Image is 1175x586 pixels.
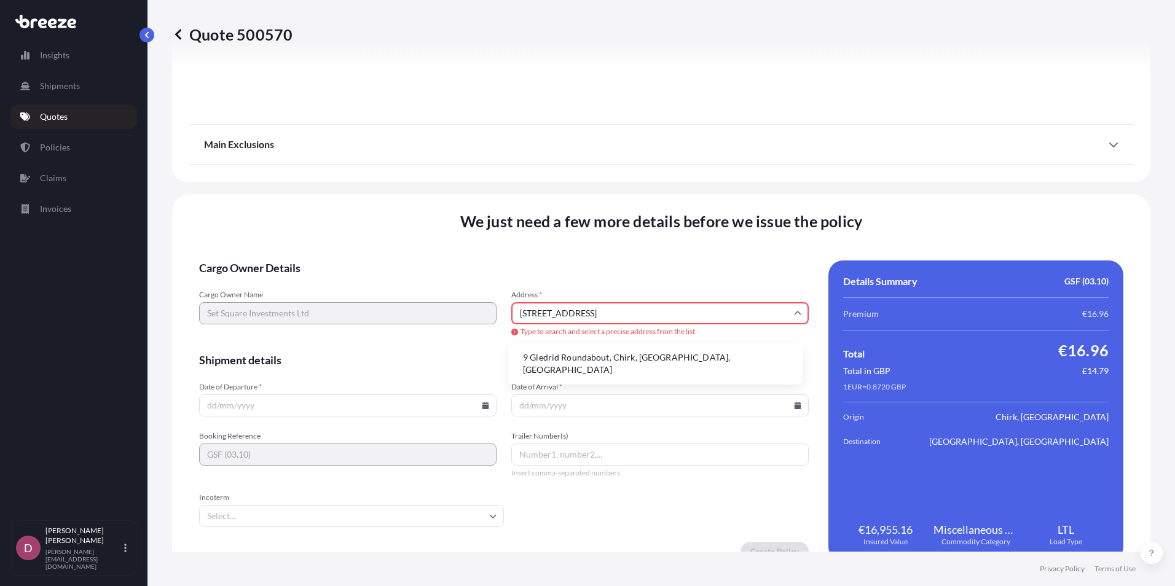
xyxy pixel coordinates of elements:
span: Address [511,290,809,300]
p: [PERSON_NAME] [PERSON_NAME] [45,526,122,545]
span: €16,955.16 [859,522,913,537]
p: Insights [40,49,69,61]
a: Privacy Policy [1040,564,1085,574]
span: Main Exclusions [204,138,274,150]
span: Details Summary [843,275,918,287]
span: Date of Departure [199,382,497,392]
span: €16.96 [1058,340,1109,360]
input: dd/mm/yyyy [199,394,497,416]
span: Cargo Owner Name [199,290,497,300]
span: Type to search and select a precise address from the list [511,327,809,337]
span: Destination [843,436,912,448]
a: Invoices [10,197,137,221]
a: Terms of Use [1094,564,1136,574]
span: Booking Reference [199,431,497,441]
span: Insured Value [863,537,908,547]
span: Trailer Number(s) [511,431,809,441]
a: Claims [10,166,137,190]
span: Origin [843,411,912,423]
p: Quote 500570 [172,25,293,44]
span: Load Type [1050,537,1082,547]
span: Commodity Category [941,537,1010,547]
input: Cargo owner address [511,302,809,324]
span: €16.96 [1082,308,1109,320]
span: Cargo Owner Details [199,260,809,275]
span: Total in GBP [843,365,890,377]
span: [GEOGRAPHIC_DATA], [GEOGRAPHIC_DATA] [929,436,1109,448]
input: Your internal reference [199,443,497,466]
div: Main Exclusions [204,130,1118,159]
span: Premium [843,308,879,320]
span: We just need a few more details before we issue the policy [460,211,863,231]
p: Create Policy [750,545,799,558]
span: Insert comma-separated numbers [511,468,809,478]
span: Incoterm [199,493,504,502]
a: Insights [10,43,137,68]
p: Quotes [40,111,68,123]
span: LTL [1058,522,1074,537]
button: Create Policy [741,542,809,561]
input: Select... [199,505,504,527]
p: Invoices [40,203,71,215]
span: Date of Arrival [511,382,809,392]
a: Quotes [10,104,137,129]
p: [PERSON_NAME][EMAIL_ADDRESS][DOMAIN_NAME] [45,548,122,570]
span: D [24,542,33,554]
span: £14.79 [1082,365,1109,377]
a: Policies [10,135,137,160]
span: Total [843,348,865,360]
input: dd/mm/yyyy [511,394,809,416]
span: 1 EUR = 0.8720 GBP [843,382,906,392]
span: Chirk, [GEOGRAPHIC_DATA] [996,411,1109,423]
a: Shipments [10,74,137,98]
span: GSF (03.10) [1064,275,1109,287]
input: Number1, number2,... [511,443,809,466]
p: Claims [40,172,66,184]
span: Shipment details [199,353,809,367]
p: Shipments [40,80,80,92]
p: Policies [40,141,70,154]
span: Miscellaneous Products of Base Metal [933,522,1019,537]
li: 9 Gledrid Roundabout, Chirk, [GEOGRAPHIC_DATA], [GEOGRAPHIC_DATA] [513,348,798,380]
